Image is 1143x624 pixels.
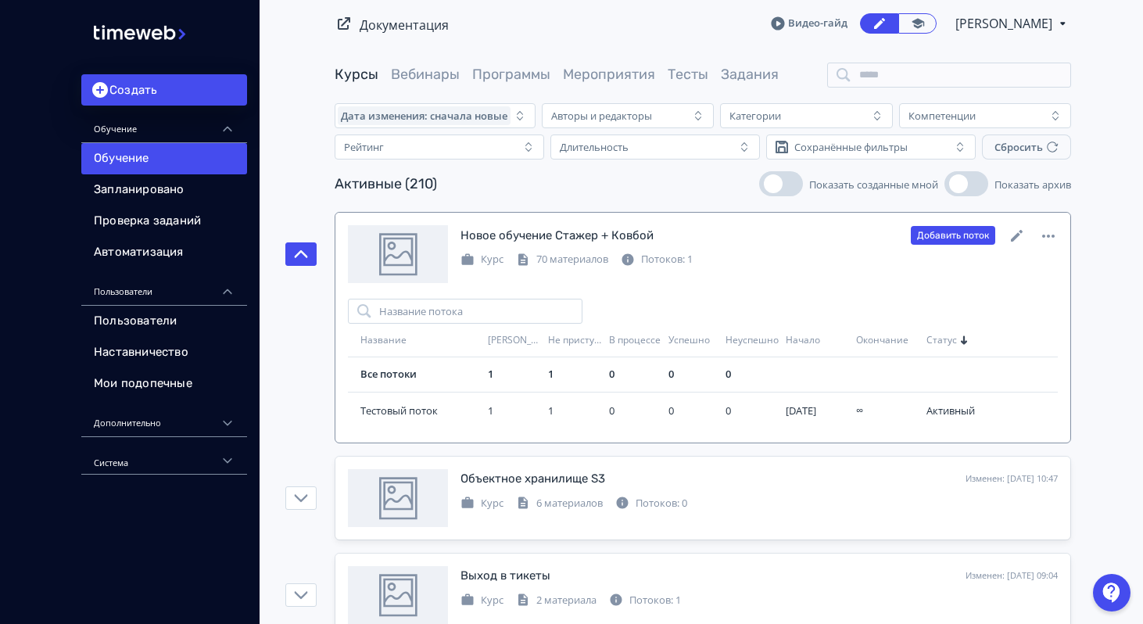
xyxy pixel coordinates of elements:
span: Окончание [856,334,908,347]
button: Длительность [550,134,760,160]
a: Задания [721,66,779,83]
span: Статус [926,334,957,347]
div: Новое обучение Стажер + Ковбой [460,227,654,245]
button: Авторы и редакторы [542,103,714,128]
a: Документация [360,16,449,34]
button: Сохранённые фильтры [766,134,976,160]
button: Рейтинг [335,134,544,160]
button: Категории [720,103,892,128]
a: Наставничество [81,337,247,368]
div: Изменен: [DATE] 10:47 [966,472,1058,486]
div: 1 [488,367,543,382]
a: Программы [472,66,550,83]
div: Не приступали [548,334,603,347]
a: Вебинары [391,66,460,83]
div: Активные (210) [335,174,437,195]
a: Тесты [668,66,708,83]
a: Мероприятия [563,66,655,83]
div: Неуспешно [726,334,780,347]
a: Курсы [335,66,378,83]
div: 1 [548,367,603,382]
div: Потоков: 0 [615,496,687,511]
a: Проверка заданий [81,206,247,237]
div: Обучение [81,106,247,143]
div: Категории [729,109,781,122]
a: Все потоки [360,367,417,381]
span: Начало [786,334,820,347]
span: Название [360,334,407,347]
div: Курс [460,252,503,267]
div: 6 материалов [516,496,603,511]
div: 16 июля 2025 [786,403,850,419]
div: 70 материалов [516,252,608,267]
div: В процессе [609,334,663,347]
div: Сохранённые фильтры [794,141,908,153]
div: Потоков: 1 [609,593,681,608]
div: [PERSON_NAME] [488,334,543,347]
div: Пользователи [81,268,247,306]
div: Выход в тикеты [460,567,550,585]
div: 0 [726,367,780,382]
button: Создать [81,74,247,106]
div: ∞ [856,403,920,419]
div: 1 [548,403,603,419]
span: Артем Симаков [955,14,1055,33]
div: 0 [609,403,663,419]
div: 2 материала [516,593,597,608]
span: Показать созданные мной [809,178,938,192]
div: 1 [488,403,543,419]
div: Длительность [560,141,629,153]
div: Система [81,437,247,475]
a: Запланировано [81,174,247,206]
div: Успешно [668,334,718,347]
img: https://files.teachbase.ru/system/account/51019/logo/medium-981c80866c84a6ab437c76f84af44b11.png [94,9,235,56]
div: Курс [460,593,503,608]
div: Авторы и редакторы [551,109,652,122]
a: Пользователи [81,306,247,337]
a: Видео-гайд [771,16,847,31]
span: Показать архив [994,178,1071,192]
div: 0 [609,367,663,382]
div: Дополнительно [81,400,247,437]
button: Добавить поток [911,226,995,245]
button: Сбросить [982,134,1071,160]
a: Автоматизация [81,237,247,268]
div: 0 [668,403,718,419]
div: Компетенции [908,109,976,122]
a: Мои подопечные [81,368,247,400]
div: Потоков: 1 [621,252,693,267]
button: Компетенции [899,103,1071,128]
a: Переключиться в режим ученика [898,13,937,34]
button: Дата изменения: сначала новые [335,103,536,128]
div: 0 [726,403,780,419]
a: Тестовый поток [360,403,482,419]
div: Объектное хранилище S3 [460,470,605,488]
div: Рейтинг [344,141,384,153]
span: Дата изменения: сначала новые [341,109,507,122]
div: Курс [460,496,503,511]
div: Активный [926,403,976,419]
a: Обучение [81,143,247,174]
div: 0 [668,367,718,382]
div: Изменен: [DATE] 09:04 [966,569,1058,583]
